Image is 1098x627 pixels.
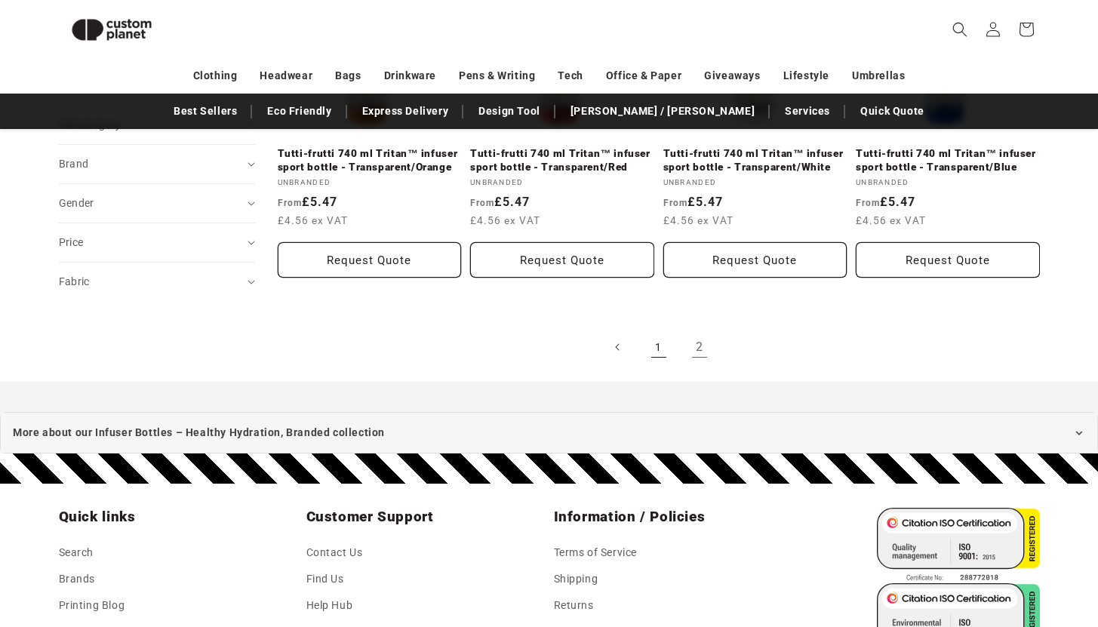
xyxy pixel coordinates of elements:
a: Search [59,543,94,566]
span: Brand [59,158,89,170]
a: Umbrellas [852,63,905,89]
button: Request Quote [856,242,1040,278]
img: Custom Planet [59,6,165,54]
a: Express Delivery [355,98,457,124]
a: Design Tool [471,98,548,124]
a: Office & Paper [606,63,681,89]
a: Previous page [601,330,635,364]
a: Lifestyle [783,63,829,89]
a: Tutti-frutti 740 ml Tritan™ infuser sport bottle - Transparent/Orange [278,147,462,174]
a: [PERSON_NAME] / [PERSON_NAME] [563,98,762,124]
span: Gender [59,197,94,209]
a: Bags [335,63,361,89]
h2: Information / Policies [554,508,792,526]
a: Contact Us [306,543,363,566]
a: Giveaways [704,63,760,89]
summary: Fabric (0 selected) [59,263,255,301]
button: Request Quote [278,242,462,278]
a: Find Us [306,566,344,592]
summary: Brand (0 selected) [59,145,255,183]
nav: Pagination [278,330,1040,364]
button: Request Quote [470,242,654,278]
a: Tutti-frutti 740 ml Tritan™ infuser sport bottle - Transparent/Red [470,147,654,174]
button: Request Quote [663,242,847,278]
a: Terms of Service [554,543,638,566]
a: Eco Friendly [260,98,339,124]
a: Brands [59,566,96,592]
summary: Search [943,13,977,46]
a: Tech [558,63,583,89]
summary: Price [59,223,255,262]
a: Best Sellers [166,98,245,124]
summary: Gender (0 selected) [59,184,255,223]
a: Page 1 [642,330,675,364]
h2: Customer Support [306,508,545,526]
span: Price [59,236,84,248]
span: Fabric [59,275,90,287]
span: More about our Infuser Bottles – Healthy Hydration, Branded collection [13,423,385,442]
a: Printing Blog [59,592,125,619]
a: Tutti-frutti 740 ml Tritan™ infuser sport bottle - Transparent/Blue [856,147,1040,174]
a: Tutti-frutti 740 ml Tritan™ infuser sport bottle - Transparent/White [663,147,847,174]
a: Headwear [260,63,312,89]
a: Shipping [554,566,598,592]
span: Subcategory [59,118,121,131]
iframe: Chat Widget [839,464,1098,627]
a: Drinkware [384,63,436,89]
a: Help Hub [306,592,353,619]
a: Returns [554,592,594,619]
h2: Quick links [59,508,297,526]
a: Services [777,98,838,124]
a: Pens & Writing [459,63,535,89]
a: Page 2 [683,330,716,364]
a: Quick Quote [853,98,932,124]
a: Clothing [193,63,238,89]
